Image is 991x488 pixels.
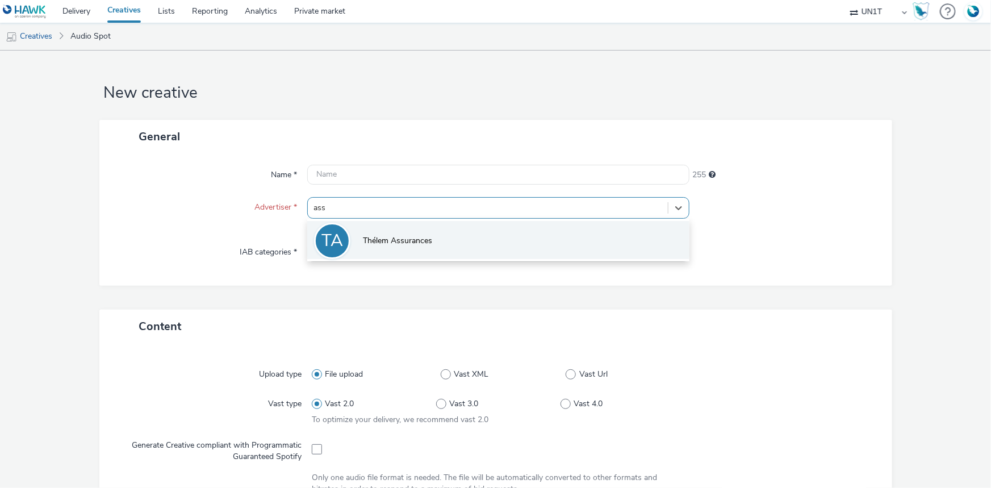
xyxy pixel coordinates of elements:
[312,414,488,425] span: To optimize your delivery, we recommend vast 2.0
[579,369,608,380] span: Vast Url
[709,169,716,181] div: Maximum 255 characters
[250,197,302,213] label: Advertiser *
[692,169,706,181] span: 255
[307,165,689,185] input: Name
[913,2,930,20] img: Hawk Academy
[139,319,181,334] span: Content
[254,364,306,380] label: Upload type
[99,82,892,104] h1: New creative
[235,242,302,258] label: IAB categories *
[120,435,307,463] label: Generate Creative compliant with Programmatic Guaranteed Spotify
[6,31,17,43] img: mobile
[266,165,302,181] label: Name *
[65,23,116,50] a: Audio Spot
[450,398,479,410] span: Vast 3.0
[913,2,934,20] a: Hawk Academy
[264,394,306,410] label: Vast type
[321,225,343,257] div: TA
[363,235,432,247] span: Thélem Assurances
[574,398,603,410] span: Vast 4.0
[454,369,488,380] span: Vast XML
[325,398,354,410] span: Vast 2.0
[3,5,47,19] img: undefined Logo
[325,369,363,380] span: File upload
[139,129,180,144] span: General
[965,3,982,20] img: Account FR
